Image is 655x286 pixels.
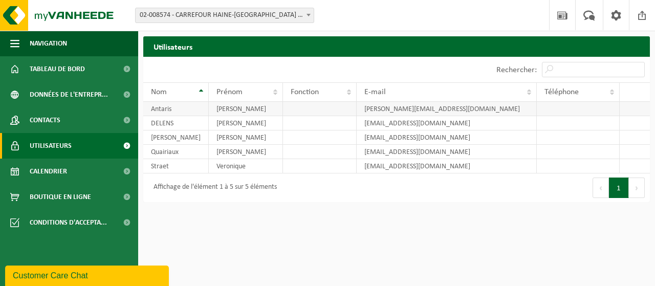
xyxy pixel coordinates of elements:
td: Straet [143,159,209,173]
iframe: chat widget [5,263,171,286]
td: [PERSON_NAME] [209,102,283,116]
span: Fonction [291,88,319,96]
span: E-mail [364,88,386,96]
button: Previous [593,178,609,198]
button: 1 [609,178,629,198]
td: [PERSON_NAME] [209,116,283,130]
td: DELENS [143,116,209,130]
span: Boutique en ligne [30,184,91,210]
td: [EMAIL_ADDRESS][DOMAIN_NAME] [357,145,537,159]
td: Antaris [143,102,209,116]
span: Contacts [30,107,60,133]
td: [EMAIL_ADDRESS][DOMAIN_NAME] [357,116,537,130]
span: Calendrier [30,159,67,184]
span: Téléphone [544,88,579,96]
span: Prénom [216,88,243,96]
button: Next [629,178,645,198]
span: Données de l'entrepr... [30,82,108,107]
td: [PERSON_NAME] [209,145,283,159]
span: Conditions d'accepta... [30,210,107,235]
div: Affichage de l'élément 1 à 5 sur 5 éléments [148,179,277,197]
h2: Utilisateurs [143,36,650,56]
span: Tableau de bord [30,56,85,82]
span: Utilisateurs [30,133,72,159]
td: Veronique [209,159,283,173]
span: Navigation [30,31,67,56]
span: 02-008574 - CARREFOUR HAINE-ST-PIERRE 251 - HAINE-SAINT-PIERRE [136,8,314,23]
td: [EMAIL_ADDRESS][DOMAIN_NAME] [357,130,537,145]
td: Quairiaux [143,145,209,159]
td: [PERSON_NAME][EMAIL_ADDRESS][DOMAIN_NAME] [357,102,537,116]
td: [EMAIL_ADDRESS][DOMAIN_NAME] [357,159,537,173]
label: Rechercher: [496,66,537,74]
span: Nom [151,88,167,96]
span: 02-008574 - CARREFOUR HAINE-ST-PIERRE 251 - HAINE-SAINT-PIERRE [135,8,314,23]
td: [PERSON_NAME] [143,130,209,145]
td: [PERSON_NAME] [209,130,283,145]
